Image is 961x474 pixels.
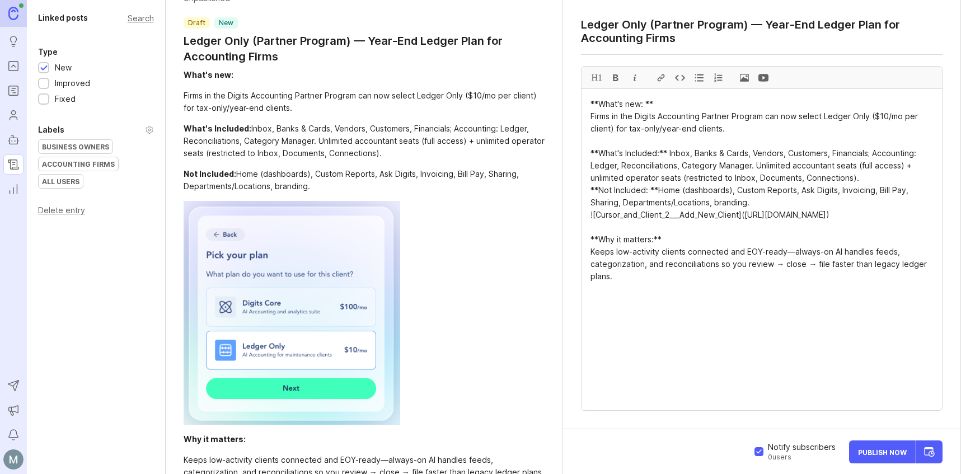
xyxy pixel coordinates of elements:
p: draft [188,18,205,27]
p: new [219,18,233,27]
div: H1 [587,67,606,88]
button: Send to Autopilot [3,376,24,396]
img: Cursor_and_Client_2___Add_New_Client [184,201,401,425]
a: Autopilot [3,130,24,150]
div: Accounting Firms [39,157,118,171]
div: Labels [38,123,64,137]
textarea: **What's new: ** Firms in the Digits Accounting Partner Program can now select Ledger Only ($10/m... [582,89,942,410]
input: Notify subscribers by email [754,447,763,456]
div: Fixed [55,93,76,105]
div: What's new: [184,70,233,79]
a: Ideas [3,31,24,51]
div: Not Included: [184,169,236,179]
div: Firms in the Digits Accounting Partner Program can now select Ledger Only ($10/mo per client) for... [184,90,545,114]
div: Inbox, Banks & Cards, Vendors, Customers, Financials; Accounting: Ledger, Reconciliations, Catego... [184,123,545,159]
a: Portal [3,56,24,76]
a: Ledger Only (Partner Program) — Year-End Ledger Plan for Accounting Firms [184,33,545,64]
button: Publish Now [849,440,916,463]
span: Publish Now [858,448,907,456]
button: Announcements [3,400,24,420]
textarea: Ledger Only (Partner Program) — Year-End Ledger Plan for Accounting Firms [581,18,943,45]
div: Type [38,45,58,59]
a: Changelog [3,154,24,175]
div: Delete entry [38,207,154,214]
div: Why it matters: [184,434,246,444]
a: Users [3,105,24,125]
img: Michelle Henley [3,449,24,470]
img: Canny Home [8,7,18,20]
div: All Users [39,175,83,188]
a: Roadmaps [3,81,24,101]
button: Notifications [3,425,24,445]
div: Business Owners [39,140,112,153]
a: Reporting [3,179,24,199]
div: What's Included: [184,124,251,133]
span: 0 user s [768,453,836,462]
div: Linked posts [38,11,88,25]
div: Improved [55,77,90,90]
div: Home (dashboards), Custom Reports, Ask Digits, Invoicing, Bill Pay, Sharing, Departments/Location... [184,168,545,193]
div: New [55,62,72,74]
div: Search [128,15,154,21]
div: Notify subscribers [768,442,836,462]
